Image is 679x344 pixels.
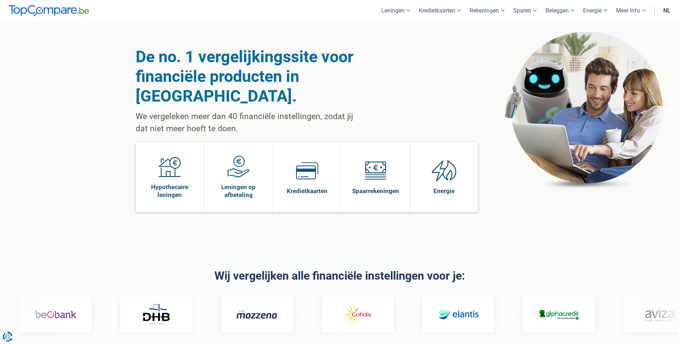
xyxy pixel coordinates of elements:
img: DHB Bank [142,304,170,325]
a: Energie Energie [410,142,479,212]
img: Cofidis [337,304,378,325]
h1: De no. 1 vergelijkingssite voor financiële producten in [GEOGRAPHIC_DATA]. [136,47,360,106]
img: Elantis [437,304,479,325]
span: Kredietkaarten [287,187,328,195]
img: Energie [432,159,457,182]
img: Leningen op afbetaling [227,156,249,178]
span: Spaarrekeningen [352,187,399,195]
img: Alphacredit [538,308,579,321]
span: Leningen op afbetaling [208,183,269,199]
a: Spaarrekeningen Spaarrekeningen [341,142,410,212]
a: Kredietkaarten Kredietkaarten [273,142,341,212]
a: Leningen op afbetaling Leningen op afbetaling [204,142,273,212]
img: Spaarrekeningen [364,159,387,182]
img: Beobank [35,304,76,325]
img: Hypothecaire leningen [159,156,181,178]
img: Kredietkaarten [296,159,318,182]
span: Hypothecaire leningen [139,183,201,199]
img: Mozzeno [236,310,277,319]
a: Hypothecaire leningen Hypothecaire leningen [136,142,204,212]
p: We vergeleken meer dan 40 financiële instellingen, zodat jij dat niet meer hoeft te doen. [136,110,360,135]
img: TopCompare [9,5,89,16]
span: Energie [433,187,455,195]
h2: Wij vergelijken alle financiële instellingen voor je: [136,270,544,282]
